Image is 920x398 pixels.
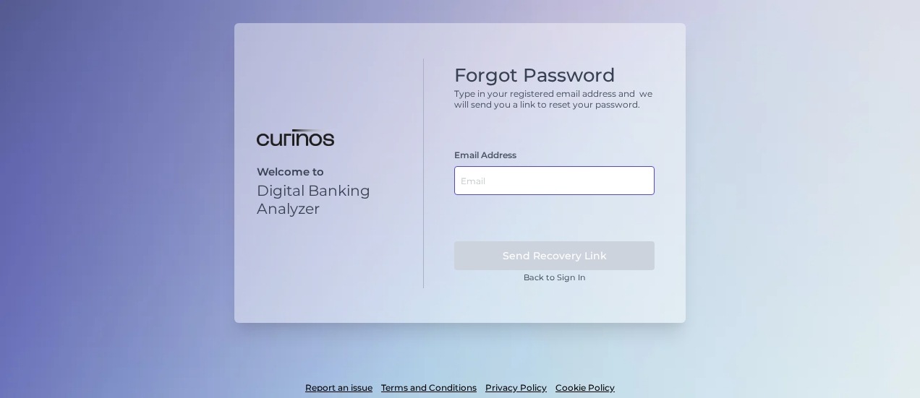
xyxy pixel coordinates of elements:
[454,88,655,110] p: Type in your registered email address and we will send you a link to reset your password.
[485,380,547,396] a: Privacy Policy
[257,181,410,217] p: Digital Banking Analyzer
[454,241,655,270] button: Send Recovery Link
[257,165,410,178] p: Welcome to
[257,129,334,147] img: Digital Banking Analyzer
[381,380,477,396] a: Terms and Conditions
[555,380,615,396] a: Cookie Policy
[454,166,655,195] input: Email
[454,150,516,160] label: Email Address
[305,380,372,396] a: Report an issue
[524,272,586,282] a: Back to Sign In
[454,64,655,87] h1: Forgot Password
